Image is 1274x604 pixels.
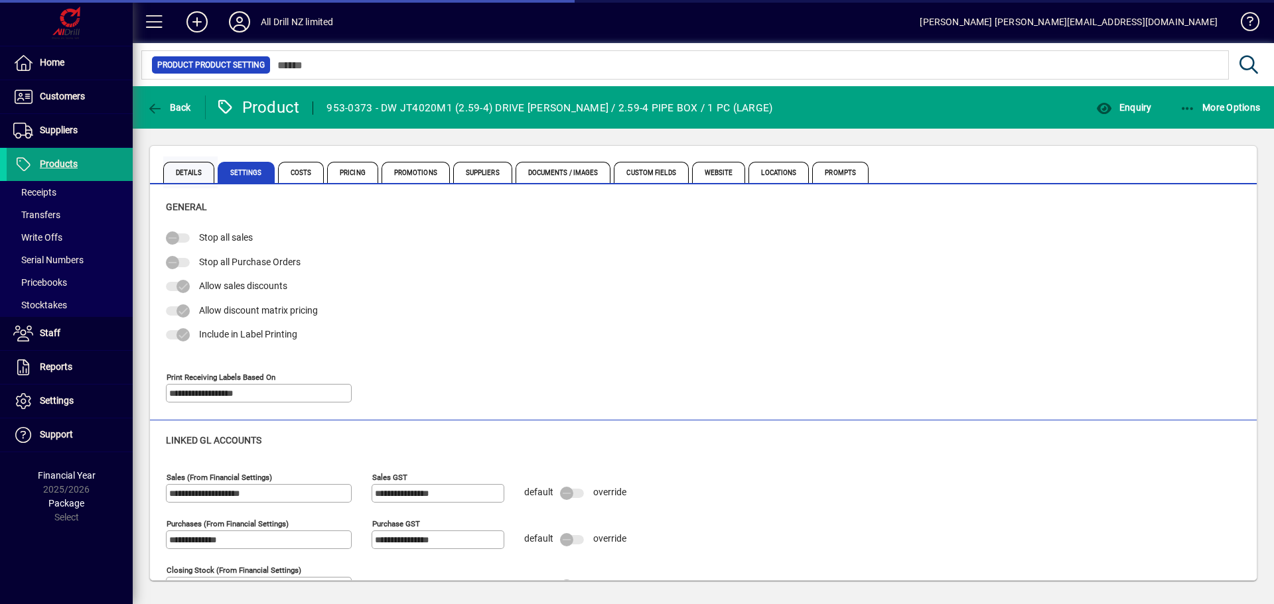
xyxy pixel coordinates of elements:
span: Receipts [13,187,56,198]
mat-label: Sales GST [372,472,407,481]
a: Staff [7,317,133,350]
span: Write Offs [13,232,62,243]
a: Stocktakes [7,294,133,316]
span: Home [40,57,64,68]
span: Documents / Images [516,162,611,183]
a: Knowledge Base [1231,3,1257,46]
span: Custom Fields [614,162,688,183]
a: Pricebooks [7,271,133,294]
span: override [593,579,626,590]
a: Settings [7,385,133,418]
span: default [524,487,553,497]
span: Transfers [13,210,60,220]
span: Product Product Setting [157,58,265,72]
span: Products [40,158,78,169]
span: Suppliers [453,162,512,183]
span: Locations [748,162,809,183]
mat-label: Closing stock (from financial settings) [167,565,301,574]
span: Financial Year [38,470,96,481]
span: Settings [218,162,275,183]
button: Back [143,95,194,119]
span: Serial Numbers [13,255,84,265]
a: Home [7,46,133,80]
a: Transfers [7,204,133,226]
div: [PERSON_NAME] [PERSON_NAME][EMAIL_ADDRESS][DOMAIN_NAME] [920,11,1218,32]
a: Receipts [7,181,133,204]
button: More Options [1176,95,1264,119]
a: Support [7,418,133,452]
mat-label: Sales (from financial settings) [167,472,272,481]
span: override [593,533,626,544]
span: Costs [278,162,324,183]
span: Allow sales discounts [199,280,287,291]
button: Add [176,10,218,34]
span: Stop all Purchase Orders [199,257,301,267]
span: Prompts [812,162,869,183]
span: Website [692,162,746,183]
span: Pricebooks [13,277,67,288]
mat-label: Purchases (from financial settings) [167,518,289,528]
span: default [524,533,553,544]
span: Package [48,498,84,509]
span: Details [163,162,214,183]
span: Staff [40,328,60,338]
a: Write Offs [7,226,133,249]
mat-label: Purchase GST [372,518,420,528]
span: Back [147,102,191,113]
span: Promotions [382,162,450,183]
div: Product [216,97,300,118]
a: Customers [7,80,133,113]
span: Stocktakes [13,300,67,310]
span: Include in Label Printing [199,329,297,339]
span: Support [40,429,73,440]
span: Linked GL accounts [166,435,261,446]
span: Pricing [327,162,378,183]
span: override [593,487,626,497]
span: Settings [40,395,74,406]
button: Profile [218,10,261,34]
a: Serial Numbers [7,249,133,271]
div: 953-0373 - DW JT4020M1 (2.59-4) DRIVE [PERSON_NAME] / 2.59-4 PIPE BOX / 1 PC (LARGE) [326,97,772,119]
button: Enquiry [1093,95,1155,119]
span: Enquiry [1096,102,1151,113]
span: Stop all sales [199,232,253,243]
span: default [524,579,553,590]
div: All Drill NZ limited [261,11,334,32]
span: Customers [40,91,85,101]
span: Allow discount matrix pricing [199,305,318,316]
span: More Options [1180,102,1261,113]
span: Suppliers [40,125,78,135]
a: Reports [7,351,133,384]
app-page-header-button: Back [133,95,206,119]
mat-label: Print Receiving Labels Based On [167,372,275,381]
span: Reports [40,361,72,372]
span: General [166,202,207,212]
a: Suppliers [7,114,133,147]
